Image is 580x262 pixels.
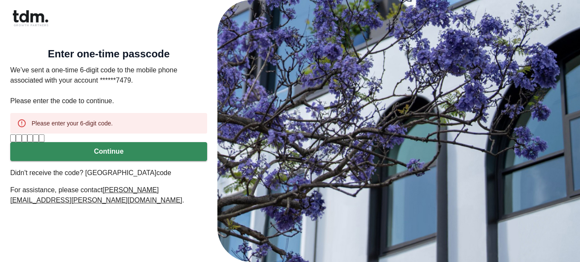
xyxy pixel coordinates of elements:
input: Digit 6 [39,134,44,142]
u: [PERSON_NAME][EMAIL_ADDRESS][PERSON_NAME][DOMAIN_NAME] [10,186,182,204]
button: Continue [10,142,207,161]
p: For assistance, please contact . [10,185,207,205]
p: Didn't receive the code? [GEOGRAPHIC_DATA] [10,168,207,178]
a: code [156,169,171,176]
input: Digit 3 [22,134,27,142]
div: Please enter your 6-digit code. [32,116,113,131]
input: Digit 2 [16,134,21,142]
p: We’ve sent a one-time 6-digit code to the mobile phone associated with your account ******7479. P... [10,65,207,106]
input: Please enter verification code. Digit 1 [10,134,16,142]
input: Digit 4 [27,134,33,142]
h5: Enter one-time passcode [10,50,207,58]
input: Digit 5 [33,134,38,142]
